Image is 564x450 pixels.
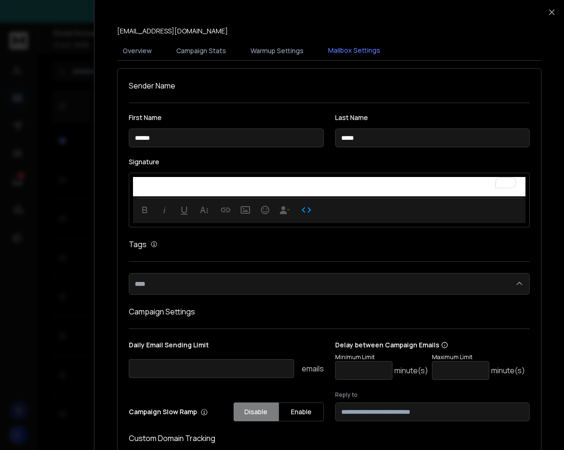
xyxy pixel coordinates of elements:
button: Bold (⌘B) [136,201,154,219]
p: Campaign Slow Ramp [129,407,208,417]
button: Campaign Stats [171,40,232,61]
p: minute(s) [491,365,525,376]
h1: Campaign Settings [129,306,530,317]
label: Reply to [335,391,530,399]
button: Emoticons [256,201,274,219]
button: Mailbox Settings [322,40,386,62]
button: More Text [195,201,213,219]
h1: Tags [129,239,147,250]
button: Italic (⌘I) [156,201,173,219]
button: Enable [279,402,324,421]
button: Insert Image (⌘P) [236,201,254,219]
button: Insert Link (⌘K) [217,201,235,219]
p: Minimum Limit [335,354,428,361]
p: emails [302,363,324,374]
label: Last Name [335,114,530,121]
p: Maximum Limit [432,354,525,361]
h1: Custom Domain Tracking [129,433,530,444]
label: First Name [129,114,324,121]
p: [EMAIL_ADDRESS][DOMAIN_NAME] [117,26,228,36]
button: Disable [234,402,279,421]
button: Underline (⌘U) [175,201,193,219]
p: minute(s) [394,365,428,376]
label: Signature [129,159,530,165]
button: Insert Unsubscribe Link [276,201,294,219]
p: Daily Email Sending Limit [129,340,324,354]
p: Delay between Campaign Emails [335,340,525,350]
textarea: To enrich screen reader interactions, please activate Accessibility in Grammarly extension settings [133,177,525,196]
button: Warmup Settings [245,40,309,61]
h1: Sender Name [129,80,530,91]
button: Overview [117,40,157,61]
